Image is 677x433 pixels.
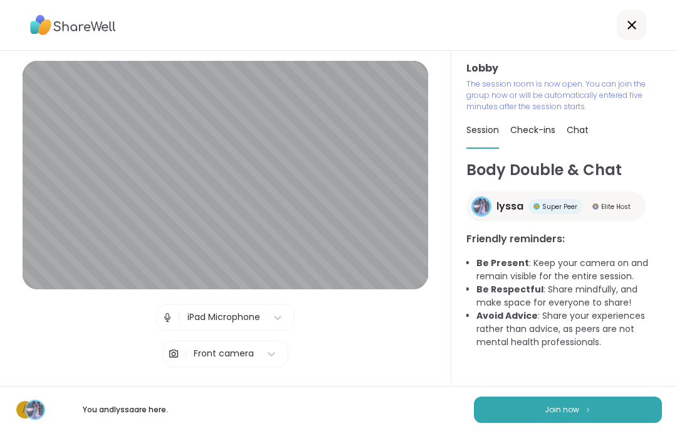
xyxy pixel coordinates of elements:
[533,203,540,210] img: Super Peer
[473,198,490,215] img: lyssa
[476,309,662,349] li: : Share your experiences rather than advice, as peers are not mental health professionals.
[592,203,599,210] img: Elite Host
[22,402,29,418] span: A
[160,385,291,396] span: Test speaker and microphone
[510,124,555,136] span: Check-ins
[601,202,631,211] span: Elite Host
[184,341,187,366] span: |
[476,257,529,269] b: Be Present
[178,305,181,330] span: |
[542,202,577,211] span: Super Peer
[155,377,296,404] button: Test speaker and microphone
[466,159,662,181] h1: Body Double & Chat
[466,124,499,136] span: Session
[162,305,173,330] img: Microphone
[194,347,254,360] div: Front camera
[476,257,662,283] li: : Keep your camera on and remain visible for the entire session.
[476,283,543,296] b: Be Respectful
[496,199,523,214] span: lyssa
[466,232,662,247] h3: Friendly reminders:
[168,341,179,366] img: Camera
[584,406,592,413] img: ShareWell Logomark
[466,191,646,222] a: lyssalyssaSuper PeerSuper PeerElite HostElite Host
[476,309,538,322] b: Avoid Advice
[567,124,589,136] span: Chat
[55,404,196,415] p: You and lyssa are here.
[474,397,662,423] button: Join now
[466,78,647,112] p: The session room is now open. You can join the group now or will be automatically entered five mi...
[26,401,44,419] img: lyssa
[476,283,662,309] li: : Share mindfully, and make space for everyone to share!
[187,311,260,324] div: iPad Microphone
[466,61,662,76] h3: Lobby
[30,11,116,40] img: ShareWell Logo
[545,404,579,415] span: Join now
